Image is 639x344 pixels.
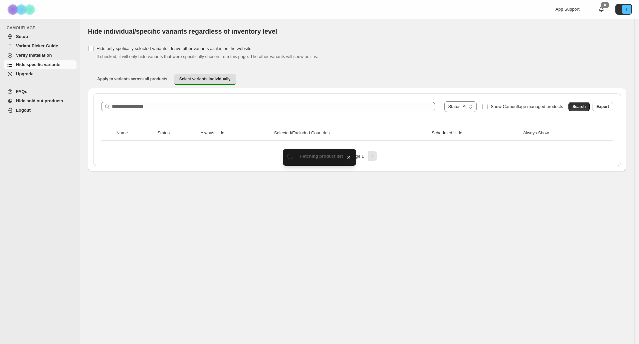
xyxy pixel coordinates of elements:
th: Scheduled Hide [430,126,521,141]
button: Apply to variants across all products [92,74,173,84]
span: Hide sold out products [16,98,63,103]
button: Export [592,102,613,111]
a: Upgrade [4,69,77,79]
span: Select variants individually [179,76,231,82]
span: Apply to variants across all products [97,76,167,82]
span: Verify Installation [16,53,52,58]
img: Camouflage [5,0,39,19]
button: Search [568,102,590,111]
a: Logout [4,106,77,115]
span: Show Camouflage managed products [491,104,563,109]
span: Logout [16,108,31,113]
span: Hide individual/specific variants regardless of inventory level [88,28,277,35]
th: Name [114,126,156,141]
th: Always Show [521,126,600,141]
button: Avatar with initials I [615,4,632,15]
th: Selected/Excluded Countries [272,126,430,141]
button: Select variants individually [174,74,236,85]
span: Variant Picker Guide [16,43,58,48]
div: Select variants individually [88,88,626,171]
span: Search [572,104,586,109]
div: 0 [601,2,609,8]
span: Upgrade [16,71,34,76]
span: Setup [16,34,28,39]
th: Always Hide [199,126,272,141]
a: Hide specific variants [4,60,77,69]
a: Setup [4,32,77,41]
th: Status [155,126,198,141]
span: Hide specific variants [16,62,61,67]
a: FAQs [4,87,77,96]
span: App Support [555,7,579,12]
span: Hide only spefically selected variants - leave other variants as it is on the website [97,46,251,51]
span: FAQs [16,89,27,94]
span: If checked, it will only hide variants that were specifically chosen from this page. The other va... [97,54,318,59]
text: I [626,7,627,11]
span: CAMOUFLAGE [7,25,77,31]
span: Export [596,104,609,109]
a: 0 [598,6,605,13]
nav: Pagination [99,151,616,161]
span: Page 1 [350,154,364,159]
span: Fetching product list [300,154,343,159]
a: Variant Picker Guide [4,41,77,51]
span: Avatar with initials I [622,5,631,14]
a: Verify Installation [4,51,77,60]
a: Hide sold out products [4,96,77,106]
